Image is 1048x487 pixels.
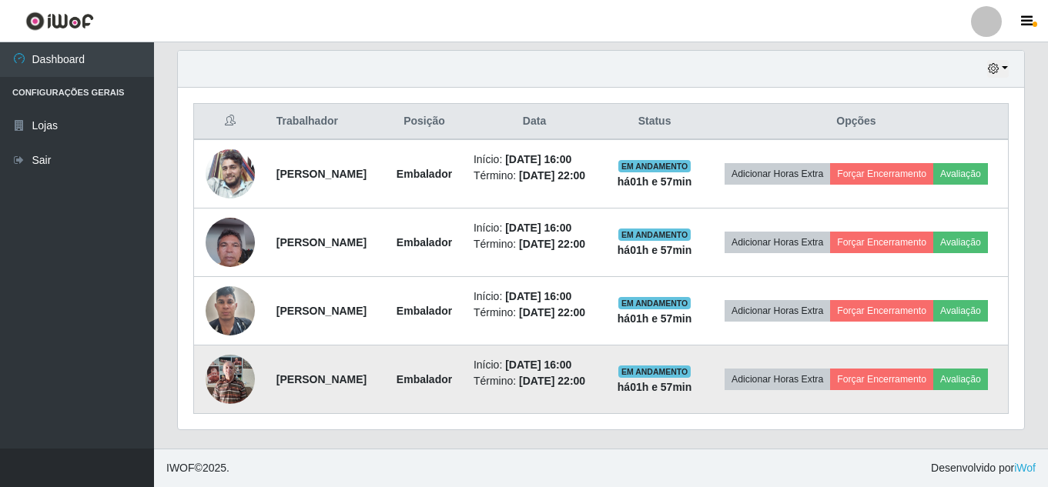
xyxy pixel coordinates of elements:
strong: [PERSON_NAME] [276,168,367,180]
time: [DATE] 22:00 [519,375,585,387]
button: Adicionar Horas Extra [725,300,830,322]
img: 1646132801088.jpeg [206,149,255,198]
span: EM ANDAMENTO [618,228,691,241]
time: [DATE] 16:00 [505,290,571,302]
time: [DATE] 16:00 [505,222,571,234]
time: [DATE] 22:00 [519,306,585,319]
span: Desenvolvido por [931,460,1036,476]
button: Avaliação [933,232,988,253]
time: [DATE] 16:00 [505,359,571,371]
button: Forçar Encerramento [830,300,933,322]
th: Opções [705,104,1009,140]
button: Forçar Encerramento [830,163,933,185]
li: Início: [474,357,595,373]
span: EM ANDAMENTO [618,365,691,378]
img: 1753363159449.jpeg [206,346,255,412]
button: Avaliação [933,369,988,390]
strong: há 01 h e 57 min [618,175,692,188]
strong: há 01 h e 57 min [618,244,692,256]
img: CoreUI Logo [25,12,94,31]
button: Adicionar Horas Extra [725,232,830,253]
button: Avaliação [933,300,988,322]
strong: há 01 h e 57 min [618,381,692,393]
button: Adicionar Horas Extra [725,163,830,185]
button: Forçar Encerramento [830,232,933,253]
time: [DATE] 16:00 [505,153,571,165]
strong: Embalador [397,305,452,317]
button: Avaliação [933,163,988,185]
li: Início: [474,289,595,305]
li: Início: [474,152,595,168]
strong: [PERSON_NAME] [276,373,367,385]
strong: Embalador [397,236,452,249]
span: EM ANDAMENTO [618,160,691,172]
th: Posição [384,104,464,140]
strong: Embalador [397,373,452,385]
li: Término: [474,236,595,252]
strong: há 01 h e 57 min [618,312,692,325]
li: Término: [474,305,595,321]
span: EM ANDAMENTO [618,297,691,309]
time: [DATE] 22:00 [519,238,585,250]
li: Início: [474,220,595,236]
span: IWOF [166,462,195,474]
img: 1737150561472.jpeg [206,278,255,343]
span: © 2025 . [166,460,229,476]
strong: [PERSON_NAME] [276,305,367,317]
button: Forçar Encerramento [830,369,933,390]
th: Data [464,104,604,140]
time: [DATE] 22:00 [519,169,585,182]
th: Status [604,104,705,140]
button: Adicionar Horas Extra [725,369,830,390]
li: Término: [474,373,595,389]
a: iWof [1014,462,1036,474]
strong: Embalador [397,168,452,180]
strong: [PERSON_NAME] [276,236,367,249]
li: Término: [474,168,595,184]
img: 1721053497188.jpeg [206,209,255,275]
th: Trabalhador [267,104,384,140]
